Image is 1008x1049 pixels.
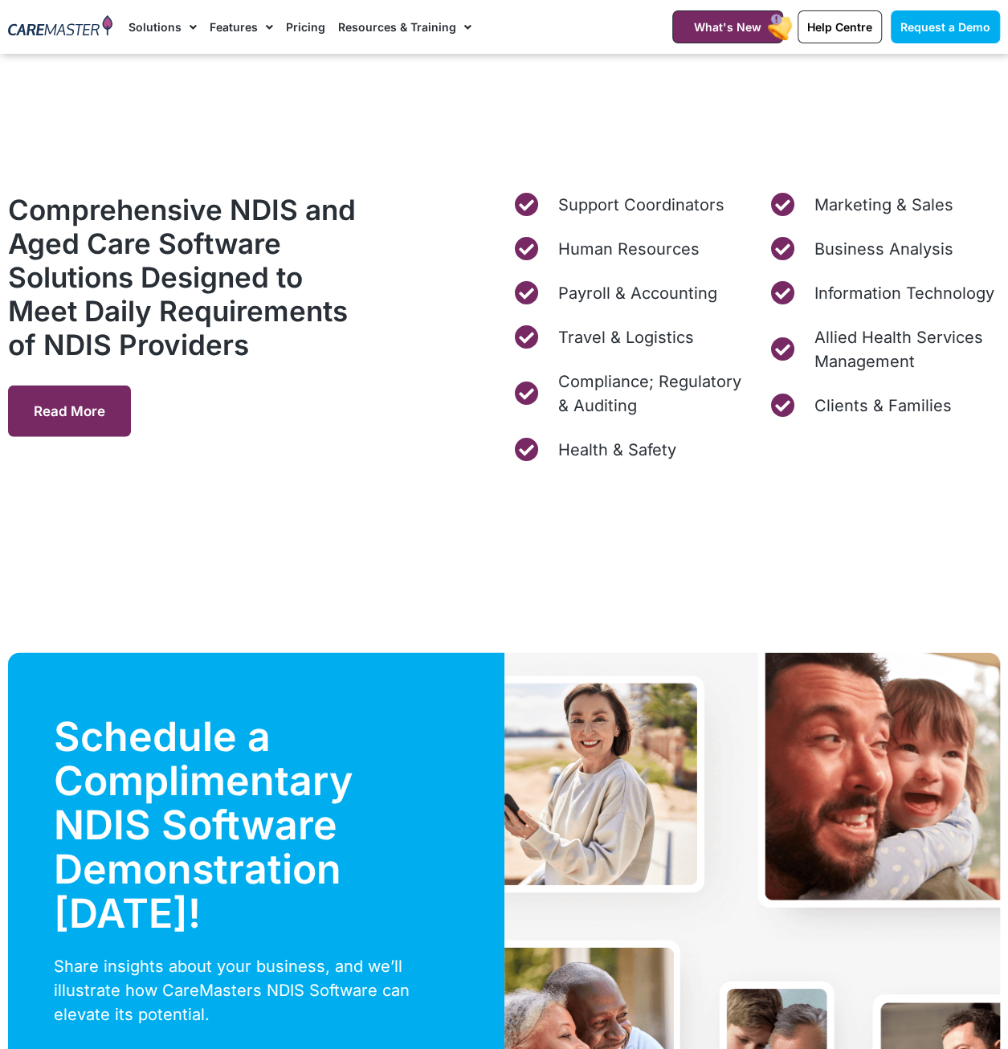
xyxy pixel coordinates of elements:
[694,20,761,34] span: What's New
[553,369,743,418] span: Compliance; Regulatory & Auditing
[810,394,952,418] span: Clients & Families
[34,403,105,419] span: Read More
[54,715,459,936] h2: Schedule a Complimentary NDIS Software Demonstration [DATE]!
[8,193,369,361] h2: Comprehensive NDIS and Aged Care Software Solutions Designed to Meet Daily Requirements of NDIS P...
[553,438,675,462] span: Health & Safety
[8,386,131,437] a: Read More
[553,325,693,349] span: Travel & Logistics
[553,281,716,305] span: Payroll & Accounting
[8,15,112,39] img: CareMaster Logo
[798,10,882,43] a: Help Centre
[810,281,994,305] span: Information Technology
[891,10,1000,43] a: Request a Demo
[900,20,990,34] span: Request a Demo
[553,193,724,217] span: Support Coordinators
[810,237,953,261] span: Business Analysis
[553,237,699,261] span: Human Resources
[54,954,459,1027] div: Share insights about your business, and we’ll illustrate how CareMasters NDIS Software can elevat...
[810,193,953,217] span: Marketing & Sales
[810,325,1000,373] span: Allied Health Services Management
[807,20,872,34] span: Help Centre
[672,10,783,43] a: What's New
